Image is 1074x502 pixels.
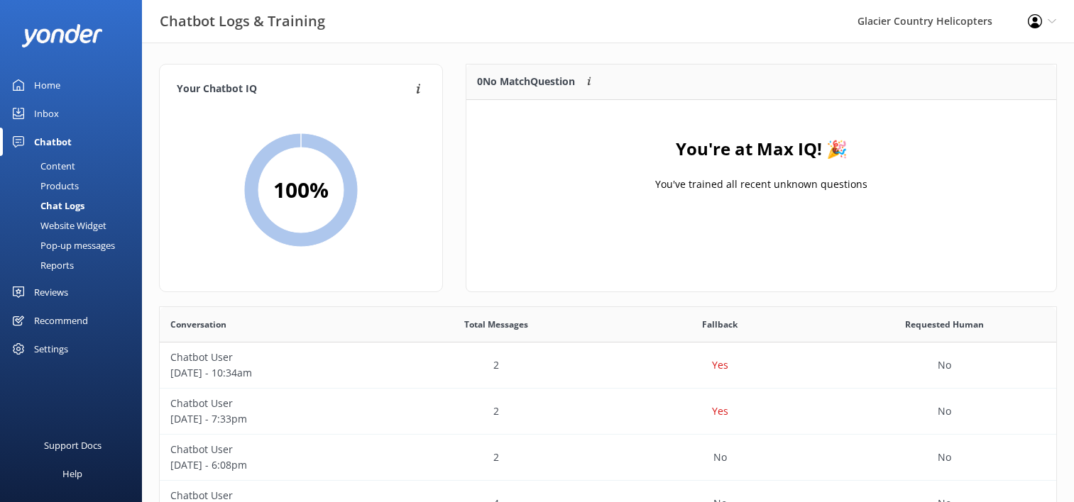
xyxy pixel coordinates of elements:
[905,318,984,331] span: Requested Human
[34,278,68,306] div: Reviews
[44,431,102,459] div: Support Docs
[170,442,373,457] p: Chatbot User
[170,396,373,411] p: Chatbot User
[466,100,1056,242] div: grid
[34,335,68,363] div: Settings
[477,74,575,89] p: 0 No Match Question
[938,403,951,419] p: No
[938,450,951,465] p: No
[34,306,88,335] div: Recommend
[34,99,59,128] div: Inbox
[9,255,74,275] div: Reports
[34,71,60,99] div: Home
[170,457,373,473] p: [DATE] - 6:08pm
[170,411,373,427] p: [DATE] - 7:33pm
[464,318,528,331] span: Total Messages
[177,82,412,97] h4: Your Chatbot IQ
[9,176,142,196] a: Products
[713,450,727,465] p: No
[160,10,325,33] h3: Chatbot Logs & Training
[9,196,84,216] div: Chat Logs
[9,156,142,176] a: Content
[160,435,1056,481] div: row
[9,216,142,235] a: Website Widget
[9,196,142,216] a: Chat Logs
[493,357,499,373] p: 2
[655,177,867,192] p: You've trained all recent unknown questions
[62,459,82,488] div: Help
[9,176,79,196] div: Products
[160,342,1056,389] div: row
[676,135,848,162] h4: You're at Max IQ! 🎉
[9,156,75,176] div: Content
[493,403,499,419] p: 2
[712,403,728,419] p: Yes
[712,357,728,373] p: Yes
[170,350,373,365] p: Chatbot User
[9,235,142,255] a: Pop-up messages
[21,24,103,48] img: yonder-white-logo.png
[34,128,72,156] div: Chatbot
[938,357,951,373] p: No
[160,389,1056,435] div: row
[702,318,738,331] span: Fallback
[9,255,142,275] a: Reports
[170,365,373,381] p: [DATE] - 10:34am
[273,173,329,207] h2: 100 %
[493,450,499,465] p: 2
[9,216,106,235] div: Website Widget
[9,235,115,255] div: Pop-up messages
[170,318,226,331] span: Conversation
